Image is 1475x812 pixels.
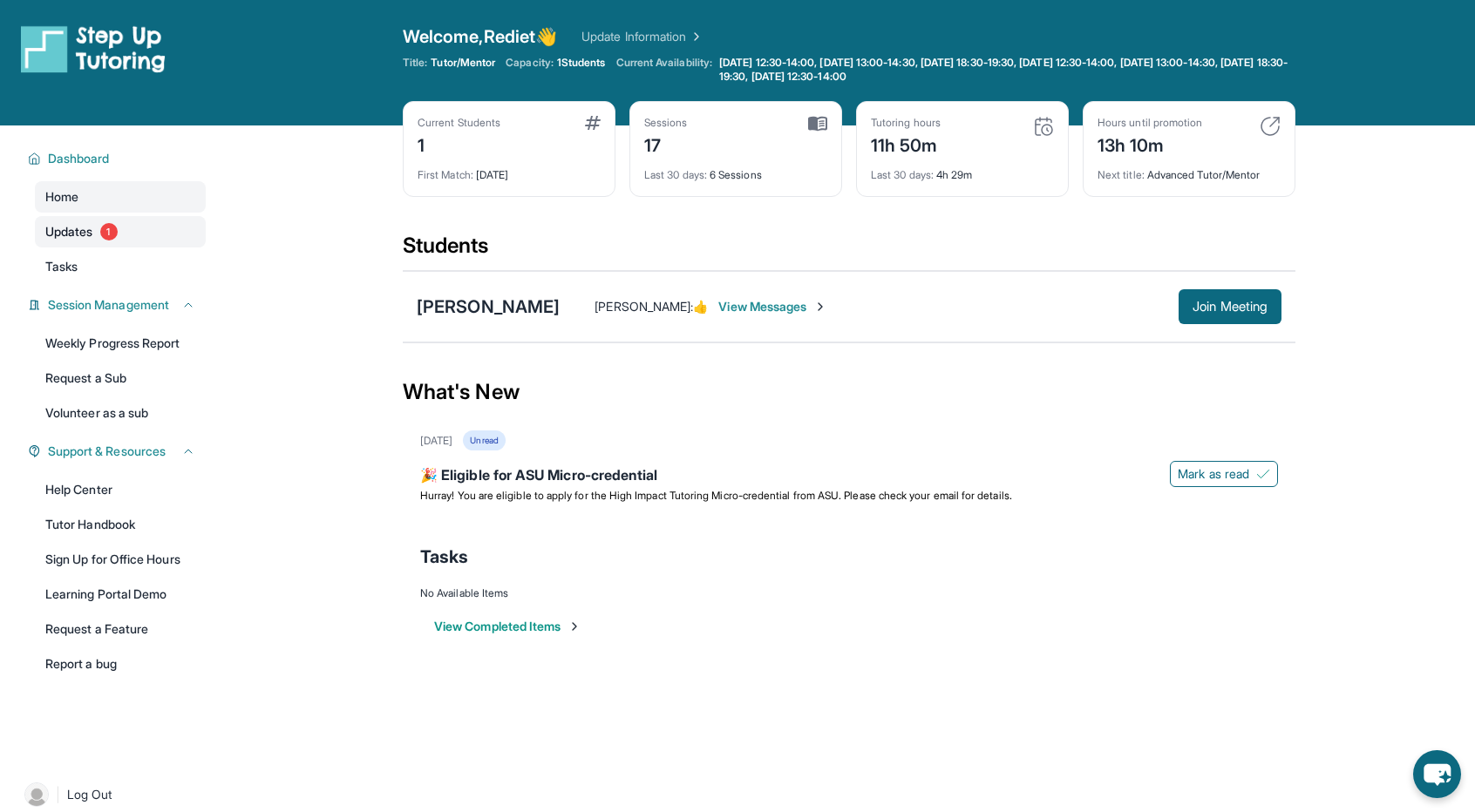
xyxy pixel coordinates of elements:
[1178,465,1249,483] span: Mark as read
[871,116,941,130] div: Tutoring hours
[686,28,704,45] img: Chevron Right
[35,509,206,540] a: Tutor Handbook
[420,434,452,448] div: [DATE]
[644,168,707,181] span: Last 30 days :
[35,648,206,680] a: Report a bug
[35,474,206,505] a: Help Center
[35,362,206,394] a: Request a Sub
[1260,116,1281,137] img: card
[420,489,1012,502] span: Hurray! You are eligible to apply for the High Impact Tutoring Micro-credential from ASU. Please ...
[48,150,110,167] span: Dashboard
[67,786,112,803] span: Log Out
[403,354,1295,430] div: What's New
[403,232,1295,270] div: Students
[420,586,1278,600] div: No Available Items
[48,296,169,314] span: Session Management
[871,130,941,158] div: 11h 50m
[1256,467,1270,481] img: Mark as read
[35,328,206,359] a: Weekly Progress Report
[644,158,827,182] div: 6 Sessions
[403,24,557,49] span: Welcome, Rediet 👋
[420,545,468,569] span: Tasks
[693,299,708,314] span: 👍
[41,150,195,167] button: Dashboard
[1193,301,1268,312] span: Join Meeting
[41,296,195,314] button: Session Management
[581,28,704,45] a: Update Information
[1098,168,1145,181] span: Next title :
[35,579,206,610] a: Learning Portal Demo
[644,130,688,158] div: 17
[24,782,49,807] img: user-img
[403,56,427,70] span: Title:
[1098,130,1202,158] div: 13h 10m
[718,298,827,315] span: View Messages
[100,223,118,240] span: 1
[616,56,712,84] span: Current Availability:
[418,130,500,158] div: 1
[595,299,693,314] span: [PERSON_NAME] :
[808,116,827,132] img: card
[431,56,495,70] span: Tutor/Mentor
[21,24,166,73] img: logo
[871,158,1054,182] div: 4h 29m
[716,56,1295,84] a: [DATE] 12:30-14:00, [DATE] 13:00-14:30, [DATE] 18:30-19:30, [DATE] 12:30-14:00, [DATE] 13:00-14:3...
[1098,116,1202,130] div: Hours until promotion
[813,300,827,314] img: Chevron-Right
[45,258,78,275] span: Tasks
[506,56,554,70] span: Capacity:
[35,613,206,645] a: Request a Feature
[56,784,60,805] span: |
[1179,289,1281,324] button: Join Meeting
[418,116,500,130] div: Current Students
[418,158,601,182] div: [DATE]
[1098,158,1281,182] div: Advanced Tutor/Mentor
[418,168,473,181] span: First Match :
[871,168,934,181] span: Last 30 days :
[585,116,601,130] img: card
[557,56,606,70] span: 1 Students
[719,56,1292,84] span: [DATE] 12:30-14:00, [DATE] 13:00-14:30, [DATE] 18:30-19:30, [DATE] 12:30-14:00, [DATE] 13:00-14:3...
[434,618,581,635] button: View Completed Items
[463,430,505,450] div: Unread
[35,397,206,429] a: Volunteer as a sub
[48,443,166,460] span: Support & Resources
[1033,116,1054,137] img: card
[644,116,688,130] div: Sessions
[1413,750,1461,798] button: chat-button
[35,544,206,575] a: Sign Up for Office Hours
[45,223,93,240] span: Updates
[41,443,195,460] button: Support & Resources
[45,188,78,206] span: Home
[1170,461,1278,487] button: Mark as read
[420,464,1278,489] div: 🎉 Eligible for ASU Micro-credential
[35,181,206,213] a: Home
[35,216,206,247] a: Updates1
[417,294,560,319] div: [PERSON_NAME]
[35,251,206,282] a: Tasks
